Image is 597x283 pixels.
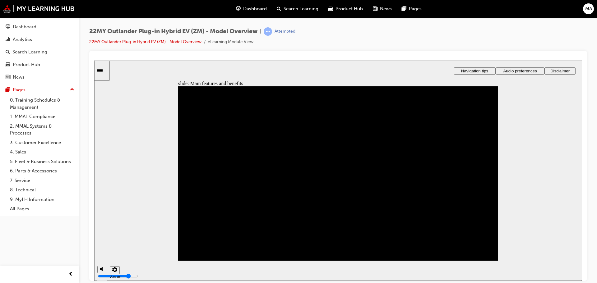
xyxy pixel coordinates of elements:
button: MA [583,3,594,14]
button: Audio preferences [401,7,450,14]
span: up-icon [70,86,74,94]
span: search-icon [277,5,281,13]
span: pages-icon [6,87,10,93]
span: pages-icon [402,5,406,13]
div: News [13,74,25,81]
a: 3. Customer Excellence [7,138,77,148]
span: Search Learning [284,5,318,12]
a: Dashboard [2,21,77,33]
a: 4. Sales [7,147,77,157]
button: Disclaimer [450,7,481,14]
div: Product Hub [13,61,40,68]
button: Pages [2,84,77,96]
span: search-icon [6,49,10,55]
span: Disclaimer [456,8,475,13]
span: MA [585,5,592,12]
span: Pages [409,5,422,12]
a: pages-iconPages [397,2,427,15]
span: news-icon [6,75,10,80]
span: Navigation tips [367,8,394,13]
a: 6. Parts & Accessories [7,166,77,176]
a: Search Learning [2,46,77,58]
a: 7. Service [7,176,77,185]
span: | [260,28,261,35]
span: guage-icon [6,24,10,30]
button: volume [3,205,13,212]
span: 22MY Outlander Plug-in Hybrid EV (ZM) - Model Overview [89,28,257,35]
a: News [2,71,77,83]
div: misc controls [3,200,25,220]
div: Pages [13,86,25,94]
span: News [380,5,392,12]
a: guage-iconDashboard [231,2,272,15]
span: chart-icon [6,37,10,43]
a: All Pages [7,204,77,214]
span: Audio preferences [409,8,442,13]
div: Attempted [275,29,295,34]
button: settings [16,206,25,213]
a: 1. MMAL Compliance [7,112,77,121]
a: 8. Technical [7,185,77,195]
a: 9. MyLH Information [7,195,77,204]
span: news-icon [373,5,377,13]
span: learningRecordVerb_ATTEMPT-icon [264,27,272,36]
button: Navigation tips [359,7,401,14]
span: car-icon [6,62,10,68]
li: eLearning Module View [208,39,253,46]
a: news-iconNews [368,2,397,15]
input: volume [4,213,44,218]
a: search-iconSearch Learning [272,2,323,15]
a: car-iconProduct Hub [323,2,368,15]
img: mmal [3,5,75,13]
span: Product Hub [336,5,363,12]
div: Search Learning [12,48,47,56]
span: Dashboard [243,5,267,12]
span: prev-icon [68,271,73,278]
a: 2. MMAL Systems & Processes [7,121,77,138]
a: Analytics [2,34,77,45]
div: Analytics [13,36,32,43]
button: DashboardAnalyticsSearch LearningProduct HubNews [2,20,77,84]
a: 5. Fleet & Business Solutions [7,157,77,167]
a: 0. Training Schedules & Management [7,95,77,112]
a: 22MY Outlander Plug-in Hybrid EV (ZM) - Model Overview [89,39,201,44]
a: Product Hub [2,59,77,71]
span: guage-icon [236,5,241,13]
div: Dashboard [13,23,36,30]
span: car-icon [328,5,333,13]
label: Zoom to fit [16,213,27,230]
